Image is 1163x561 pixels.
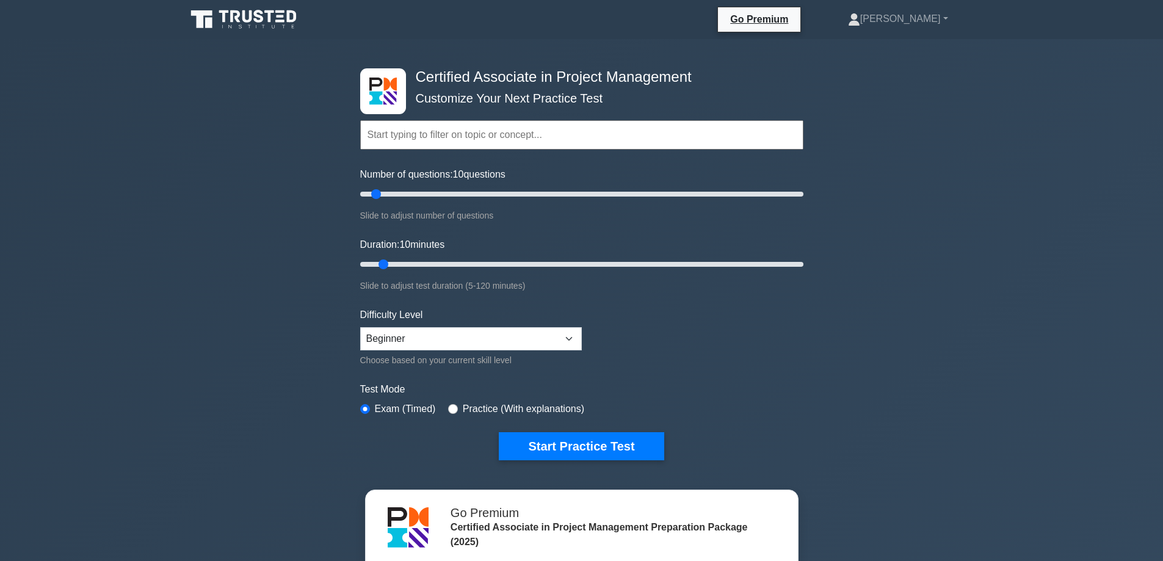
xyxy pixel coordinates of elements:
div: Slide to adjust test duration (5-120 minutes) [360,278,803,293]
label: Practice (With explanations) [463,402,584,416]
h4: Certified Associate in Project Management [411,68,744,86]
button: Start Practice Test [499,432,664,460]
label: Exam (Timed) [375,402,436,416]
label: Duration: minutes [360,237,445,252]
a: [PERSON_NAME] [819,7,977,31]
label: Test Mode [360,382,803,397]
label: Number of questions: questions [360,167,505,182]
div: Slide to adjust number of questions [360,208,803,223]
label: Difficulty Level [360,308,423,322]
div: Choose based on your current skill level [360,353,582,367]
span: 10 [399,239,410,250]
a: Go Premium [723,12,795,27]
input: Start typing to filter on topic or concept... [360,120,803,150]
span: 10 [453,169,464,179]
